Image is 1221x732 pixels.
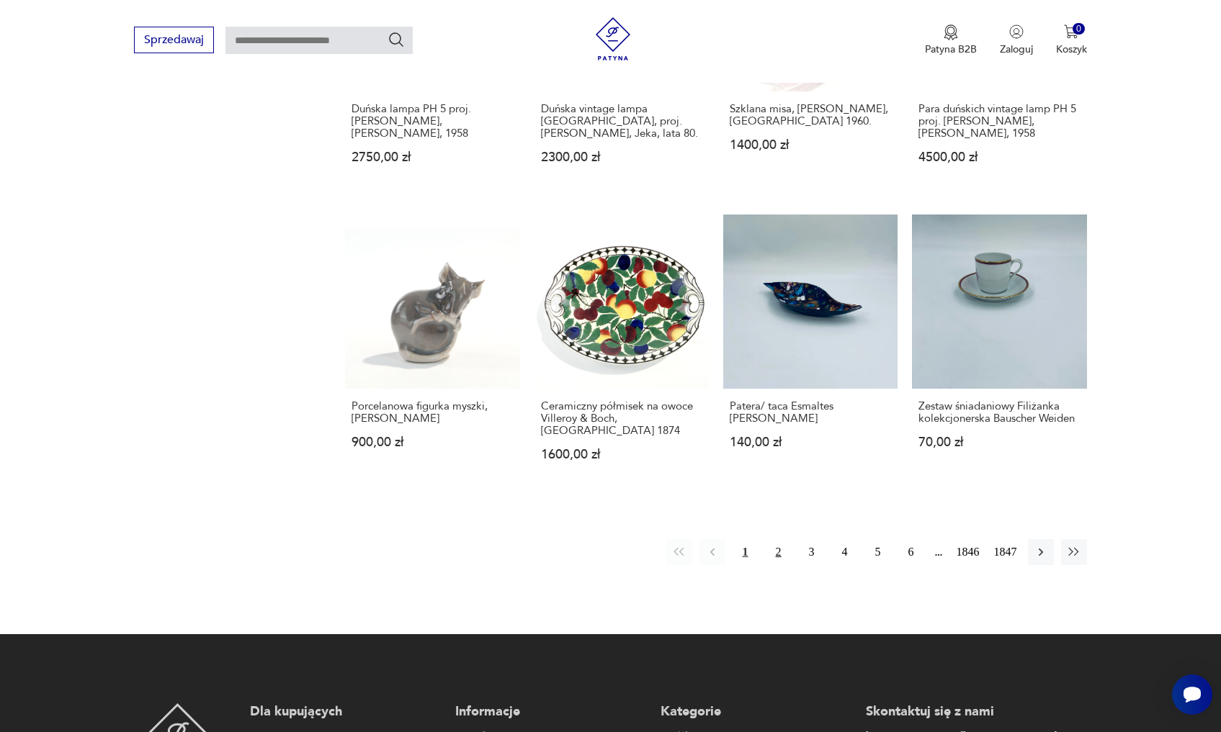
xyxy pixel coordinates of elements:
[541,448,702,461] p: 1600,00 zł
[661,703,851,720] p: Kategorie
[388,31,405,48] button: Szukaj
[535,214,709,489] a: Ceramiczny półmisek na owoce Villeroy & Boch, Drezno 1874Ceramiczny półmisek na owoce Villeroy & ...
[925,24,977,56] a: Ikona medaluPatyna B2B
[925,42,977,56] p: Patyna B2B
[990,539,1021,565] button: 1847
[918,151,1080,163] p: 4500,00 zł
[918,436,1080,448] p: 70,00 zł
[733,539,759,565] button: 1
[766,539,792,565] button: 2
[1073,23,1085,35] div: 0
[918,103,1080,140] h3: Para duńskich vintage lamp PH 5 proj. [PERSON_NAME], [PERSON_NAME], 1958
[591,17,635,60] img: Patyna - sklep z meblami i dekoracjami vintage
[352,436,513,448] p: 900,00 zł
[918,400,1080,425] h3: Zestaw śniadaniowy Filiżanka kolekcjonerska Bauscher Weiden
[898,539,924,565] button: 6
[866,703,1057,720] p: Skontaktuj się z nami
[730,139,891,151] p: 1400,00 zł
[352,400,513,425] h3: Porcelanowa figurka myszki, [PERSON_NAME]
[541,103,702,140] h3: Duńska vintage lampa [GEOGRAPHIC_DATA], proj. [PERSON_NAME], Jeka, lata 80.
[352,103,513,140] h3: Duńska lampa PH 5 proj. [PERSON_NAME], [PERSON_NAME], 1958
[134,36,214,46] a: Sprzedawaj
[345,214,519,489] a: Porcelanowa figurka myszki, KopenchagaPorcelanowa figurka myszki, [PERSON_NAME]900,00 zł
[944,24,958,40] img: Ikona medalu
[352,151,513,163] p: 2750,00 zł
[832,539,858,565] button: 4
[925,24,977,56] button: Patyna B2B
[1000,42,1033,56] p: Zaloguj
[912,214,1086,489] a: Zestaw śniadaniowy Filiżanka kolekcjonerska Bauscher WeidenZestaw śniadaniowy Filiżanka kolekcjon...
[1056,42,1087,56] p: Koszyk
[723,214,898,489] a: Patera/ taca Esmaltes J AmorosPatera/ taca Esmaltes [PERSON_NAME]140,00 zł
[1009,24,1024,39] img: Ikonka użytkownika
[730,103,891,127] h3: Szklana misa, [PERSON_NAME], [GEOGRAPHIC_DATA] 1960.
[953,539,983,565] button: 1846
[730,400,891,425] h3: Patera/ taca Esmaltes [PERSON_NAME]
[1000,24,1033,56] button: Zaloguj
[799,539,825,565] button: 3
[541,400,702,437] h3: Ceramiczny półmisek na owoce Villeroy & Boch, [GEOGRAPHIC_DATA] 1874
[134,27,214,53] button: Sprzedawaj
[250,703,441,720] p: Dla kupujących
[541,151,702,163] p: 2300,00 zł
[730,436,891,448] p: 140,00 zł
[455,703,646,720] p: Informacje
[1172,674,1212,715] iframe: Smartsupp widget button
[865,539,891,565] button: 5
[1064,24,1078,39] img: Ikona koszyka
[1056,24,1087,56] button: 0Koszyk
